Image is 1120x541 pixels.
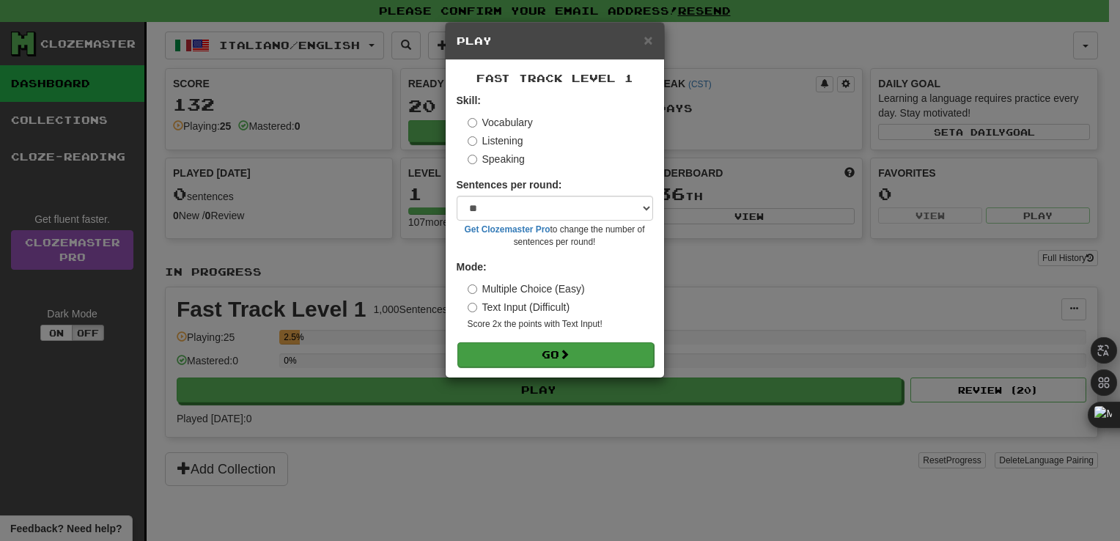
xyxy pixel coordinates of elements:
[644,32,652,48] span: ×
[457,177,562,192] label: Sentences per round:
[465,224,550,235] a: Get Clozemaster Pro
[468,152,525,166] label: Speaking
[468,303,477,312] input: Text Input (Difficult)
[468,133,523,148] label: Listening
[468,118,477,128] input: Vocabulary
[468,318,653,331] small: Score 2x the points with Text Input !
[468,155,477,164] input: Speaking
[468,284,477,294] input: Multiple Choice (Easy)
[457,95,481,106] strong: Skill:
[468,136,477,146] input: Listening
[468,300,570,314] label: Text Input (Difficult)
[644,32,652,48] button: Close
[476,72,633,84] span: Fast Track Level 1
[457,261,487,273] strong: Mode:
[457,342,654,367] button: Go
[457,34,653,48] h5: Play
[457,224,653,249] small: to change the number of sentences per round!
[468,281,585,296] label: Multiple Choice (Easy)
[468,115,533,130] label: Vocabulary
